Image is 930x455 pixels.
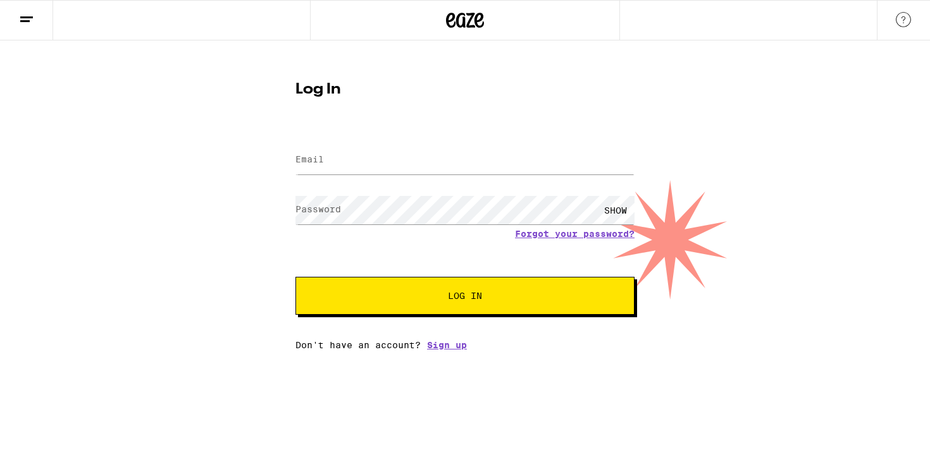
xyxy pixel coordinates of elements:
a: Sign up [427,340,467,350]
label: Password [295,204,341,214]
span: Log In [448,291,482,300]
label: Email [295,154,324,164]
div: SHOW [597,196,635,224]
h1: Log In [295,82,635,97]
a: Forgot your password? [515,229,635,239]
input: Email [295,146,635,174]
button: Log In [295,277,635,315]
div: Don't have an account? [295,340,635,350]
